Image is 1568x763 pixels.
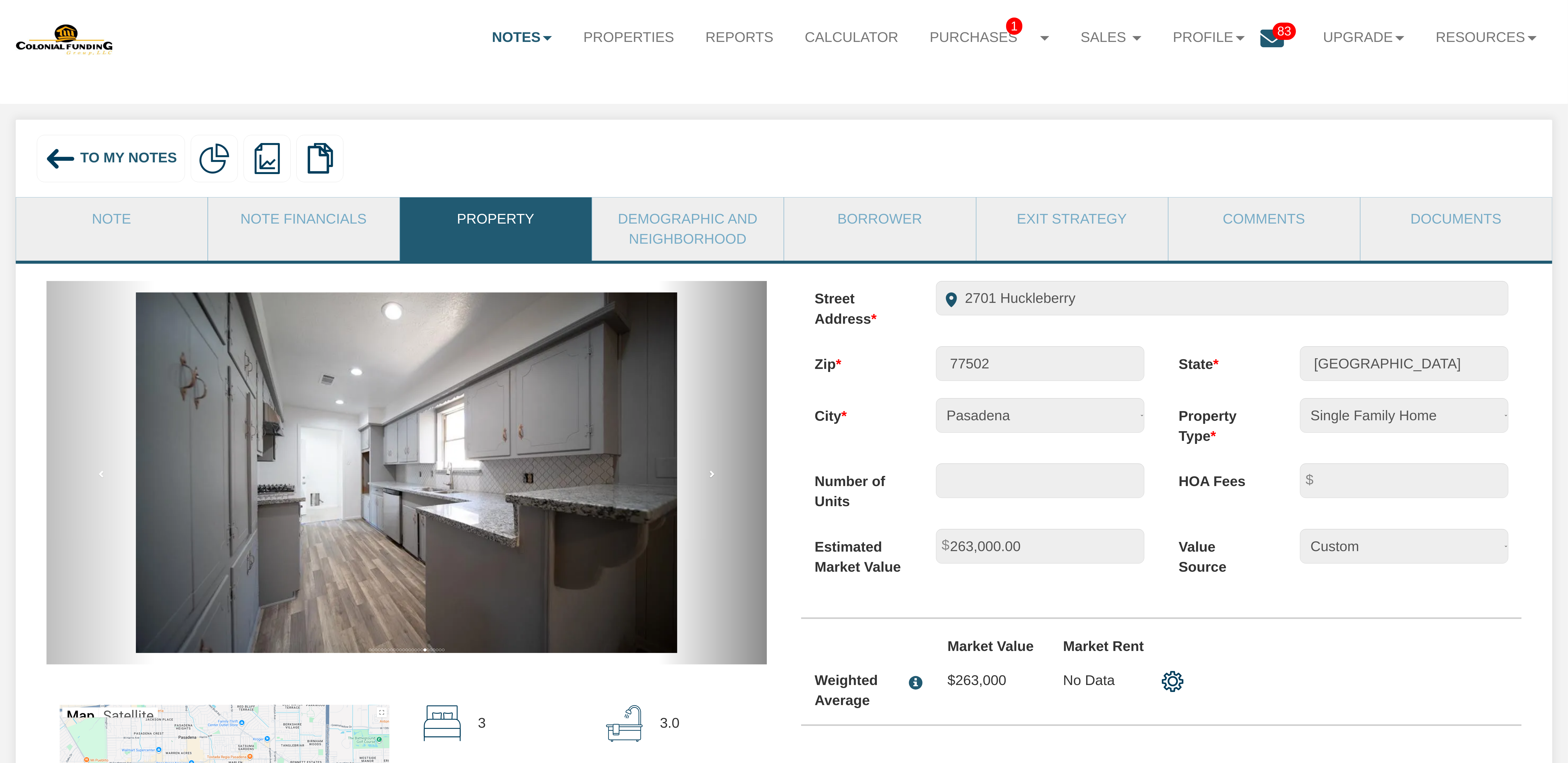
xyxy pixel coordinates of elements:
[1420,19,1553,56] a: Resources
[690,19,789,55] a: Reports
[1307,19,1420,56] a: Upgrade
[99,707,158,718] button: Show satellite imagery
[914,19,1065,56] a: Purchases1
[1161,398,1283,446] label: Property Type
[976,197,1167,241] a: Exit Strategy
[1046,636,1161,656] label: Market Rent
[1161,670,1184,693] img: settings.png
[424,705,461,742] img: beds.svg
[1065,19,1157,56] a: Sales
[1260,19,1307,66] a: 83
[400,197,591,241] a: Property
[62,707,99,718] button: Show street map
[80,150,177,166] span: To My Notes
[305,143,335,174] img: copy.png
[208,197,399,241] a: Note Financials
[16,23,114,56] img: 579666
[199,143,230,174] img: partial.png
[784,197,975,241] a: Borrower
[1006,18,1023,35] span: 1
[797,529,919,577] label: Estimated Market Value
[1063,670,1144,690] p: No Data
[45,143,76,174] img: back_arrow_left_icon.svg
[797,281,919,329] label: Street Address
[789,19,914,55] a: Calculator
[136,292,677,653] img: 583054
[930,636,1046,656] label: Market Value
[1273,23,1296,40] span: 83
[1168,197,1359,241] a: Comments
[797,463,919,512] label: Number of Units
[1157,19,1260,56] a: Profile
[815,670,901,711] div: Weighted Average
[797,398,919,426] label: City
[797,346,919,374] label: Zip
[478,705,486,741] p: 3
[606,705,643,742] img: bath.svg
[1161,529,1283,577] label: Value Source
[252,143,282,174] img: reports.png
[377,707,387,718] button: Toggle fullscreen view
[1161,463,1283,491] label: HOA Fees
[592,197,783,261] a: Demographic and Neighborhood
[16,197,207,241] a: Note
[476,19,568,56] a: Notes
[947,670,1028,690] p: $263,000
[660,705,679,741] p: 3.0
[1360,197,1551,241] a: Documents
[568,19,690,55] a: Properties
[1161,346,1283,374] label: State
